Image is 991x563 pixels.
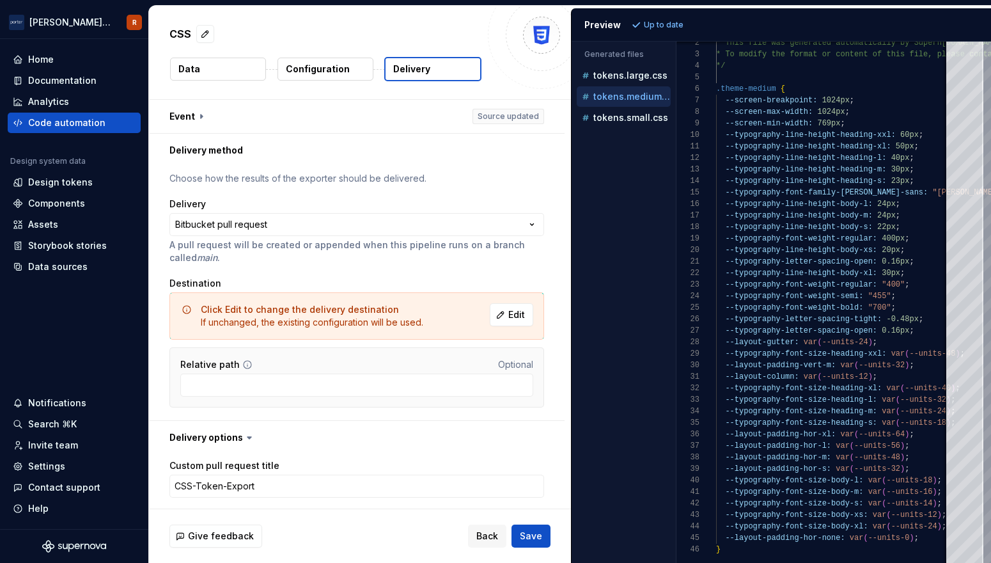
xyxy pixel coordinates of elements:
[882,488,886,496] span: (
[676,187,699,198] div: 15
[900,407,946,416] span: --units-24
[8,214,141,235] a: Assets
[896,407,900,416] span: (
[873,511,887,519] span: var
[725,453,831,462] span: --layout-padding-hor-m:
[725,499,863,508] span: --typography-font-size-body-s:
[854,441,900,450] span: --units-56
[840,119,845,128] span: ;
[676,475,699,486] div: 40
[29,16,111,29] div: [PERSON_NAME] Airlines
[725,534,845,543] span: --layout-padding-hor-none:
[900,246,905,255] span: ;
[725,315,882,324] span: --typography-letter-spacing-tight:
[676,244,699,256] div: 20
[725,200,872,209] span: --typography-line-height-body-l:
[132,17,137,28] div: R
[896,395,900,404] span: (
[725,326,877,335] span: --typography-letter-spacing-open:
[8,498,141,519] button: Help
[725,395,877,404] span: --typography-font-size-heading-l:
[28,239,107,252] div: Storybook stories
[850,441,854,450] span: (
[169,239,544,264] p: A pull request will be created or appended when this pipeline runs on a branch called .
[725,96,817,105] span: --screen-breakpoint:
[868,338,873,347] span: )
[676,198,699,210] div: 16
[28,397,86,409] div: Notifications
[28,95,69,108] div: Analytics
[725,269,877,278] span: --typography-line-height-body-xl:
[676,290,699,302] div: 24
[781,84,785,93] span: {
[725,292,863,301] span: --typography-font-weight-semi:
[725,464,831,473] span: --layout-padding-hor-s:
[28,218,58,231] div: Assets
[676,532,699,544] div: 45
[932,488,937,496] span: )
[676,152,699,164] div: 12
[725,257,877,266] span: --typography-letter-spacing-open:
[676,325,699,337] div: 27
[859,361,905,370] span: --units-32
[942,511,946,519] span: ;
[169,172,544,185] p: Choose how the results of the exporter should be delivered.
[854,430,859,439] span: (
[886,315,918,324] span: -0.48px
[882,499,886,508] span: (
[676,348,699,360] div: 29
[676,279,699,290] div: 23
[882,326,909,335] span: 0.16px
[882,234,905,243] span: 400px
[886,522,891,531] span: (
[859,430,905,439] span: --units-64
[836,453,850,462] span: var
[725,211,872,220] span: --typography-line-height-body-m:
[8,172,141,193] a: Design tokens
[676,164,699,175] div: 13
[891,511,937,519] span: --units-12
[868,292,891,301] span: "455"
[804,372,818,381] span: var
[840,361,854,370] span: var
[725,441,831,450] span: --layout-padding-hor-l:
[28,116,105,129] div: Code automation
[676,175,699,187] div: 14
[850,534,864,543] span: var
[676,95,699,106] div: 7
[932,476,937,485] span: )
[676,440,699,452] div: 37
[919,315,923,324] span: ;
[882,407,896,416] span: var
[593,70,667,81] p: tokens.large.css
[942,522,946,531] span: ;
[725,476,863,485] span: --typography-font-size-body-l:
[8,414,141,434] button: Search ⌘K
[905,384,951,393] span: --units-40
[169,277,221,290] label: Destination
[197,252,217,263] i: main
[8,70,141,91] a: Documentation
[676,417,699,429] div: 35
[28,502,49,515] div: Help
[676,509,699,521] div: 43
[676,256,699,267] div: 21
[8,393,141,413] button: Notifications
[886,384,900,393] span: var
[725,361,836,370] span: --layout-padding-vert-m:
[511,525,550,548] button: Save
[905,349,909,358] span: (
[28,176,93,189] div: Design tokens
[676,60,699,72] div: 4
[508,308,525,321] span: Edit
[868,534,910,543] span: --units-0
[909,326,914,335] span: ;
[919,131,923,139] span: ;
[28,197,85,210] div: Components
[882,269,900,278] span: 30px
[676,267,699,279] div: 22
[201,304,399,315] span: Click Edit to change the delivery destination
[725,223,872,232] span: --typography-line-height-body-s:
[725,119,813,128] span: --screen-min-width:
[42,540,106,553] svg: Supernova Logo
